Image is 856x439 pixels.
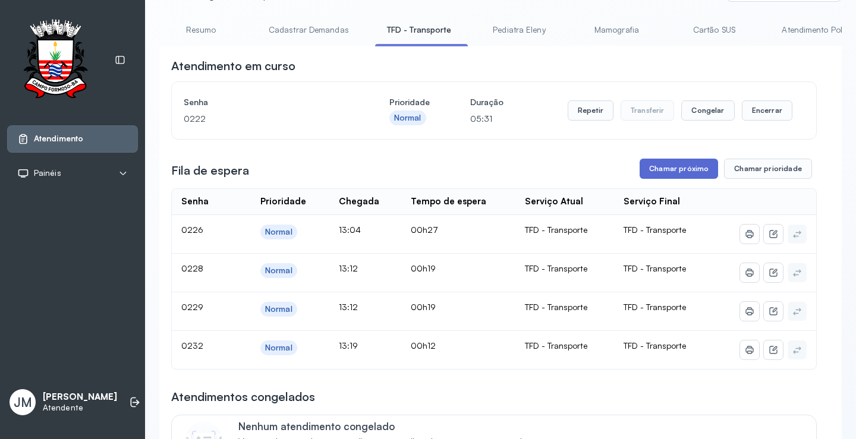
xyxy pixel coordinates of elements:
[171,162,249,179] h3: Fila de espera
[181,302,203,312] span: 0229
[470,110,503,127] p: 05:31
[672,20,756,40] a: Cartão SUS
[525,302,605,312] div: TFD - Transporte
[525,340,605,351] div: TFD - Transporte
[265,343,292,353] div: Normal
[181,340,203,350] span: 0232
[681,100,734,121] button: Congelar
[470,94,503,110] h4: Duração
[17,133,128,145] a: Atendimento
[339,225,361,235] span: 13:04
[525,263,605,274] div: TFD - Transporte
[525,225,605,235] div: TFD - Transporte
[621,100,675,121] button: Transferir
[339,263,358,273] span: 13:12
[34,134,83,144] span: Atendimento
[339,302,358,312] span: 13:12
[181,196,209,207] div: Senha
[159,20,243,40] a: Resumo
[411,263,436,273] span: 00h19
[742,100,792,121] button: Encerrar
[265,304,292,314] div: Normal
[265,227,292,237] div: Normal
[394,113,421,123] div: Normal
[171,389,315,405] h3: Atendimentos congelados
[624,196,680,207] div: Serviço Final
[12,19,98,102] img: Logotipo do estabelecimento
[624,225,686,235] span: TFD - Transporte
[34,168,61,178] span: Painéis
[624,302,686,312] span: TFD - Transporte
[184,110,349,127] p: 0222
[181,263,203,273] span: 0228
[375,20,464,40] a: TFD - Transporte
[257,20,361,40] a: Cadastrar Demandas
[238,420,553,432] p: Nenhum atendimento congelado
[171,58,295,74] h3: Atendimento em curso
[624,340,686,350] span: TFD - Transporte
[339,196,379,207] div: Chegada
[411,196,486,207] div: Tempo de espera
[43,391,117,403] p: [PERSON_NAME]
[411,302,436,312] span: 00h19
[411,340,436,350] span: 00h12
[260,196,306,207] div: Prioridade
[640,159,718,179] button: Chamar próximo
[339,340,358,350] span: 13:19
[389,94,430,110] h4: Prioridade
[411,225,438,235] span: 00h27
[624,263,686,273] span: TFD - Transporte
[43,403,117,413] p: Atendente
[525,196,583,207] div: Serviço Atual
[477,20,561,40] a: Pediatra Eleny
[568,100,613,121] button: Repetir
[575,20,658,40] a: Mamografia
[184,94,349,110] h4: Senha
[724,159,812,179] button: Chamar prioridade
[265,266,292,276] div: Normal
[181,225,203,235] span: 0226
